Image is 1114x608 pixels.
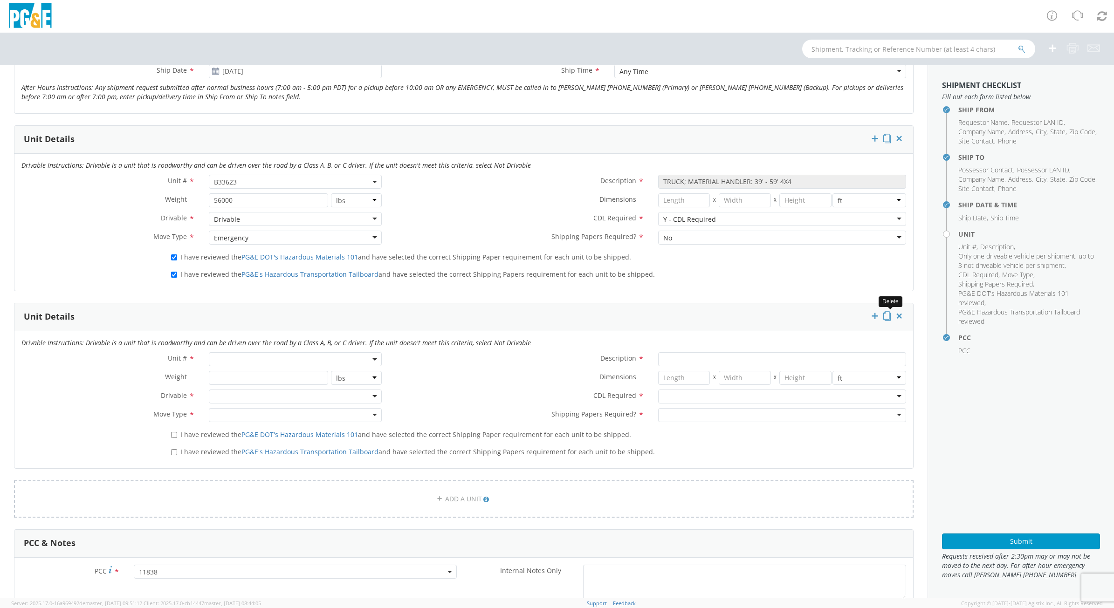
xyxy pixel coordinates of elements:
input: Length [658,193,710,207]
a: PG&E's Hazardous Transportation Tailboard [241,447,378,456]
li: , [1050,127,1067,137]
span: 11838 [134,565,457,579]
div: Any Time [619,67,648,76]
span: Address [1008,175,1032,184]
span: Company Name [958,175,1004,184]
span: Zip Code [1069,175,1095,184]
li: , [958,127,1006,137]
span: Description [980,242,1014,251]
a: ADD A UNIT [14,480,914,518]
span: B33623 [214,178,377,186]
span: State [1050,127,1066,136]
li: , [1008,127,1033,137]
span: City [1036,127,1046,136]
li: , [1050,175,1067,184]
span: Address [1008,127,1032,136]
span: PCC [95,567,107,575]
span: Requestor LAN ID [1011,118,1064,127]
span: Site Contact [958,184,994,193]
li: , [1069,127,1097,137]
img: pge-logo-06675f144f4cfa6a6814.png [7,3,54,30]
span: Shipping Papers Required [958,280,1033,288]
div: Delete [879,296,902,307]
li: , [1017,165,1071,175]
span: CDL Required [958,270,998,279]
span: PG&E Hazardous Transportation Tailboard reviewed [958,307,1080,326]
a: PG&E DOT's Hazardous Materials 101 [241,430,358,439]
span: Shipping Papers Required? [551,410,636,418]
i: Drivable Instructions: Drivable is a unit that is roadworthy and can be driven over the road by a... [21,338,531,347]
span: Only one driveable vehicle per shipment, up to 3 not driveable vehicle per shipment [958,252,1094,270]
span: Ship Date [958,213,987,222]
h3: Unit Details [24,312,75,321]
input: I have reviewed thePG&E DOT's Hazardous Materials 101and have selected the correct Shipping Paper... [171,432,177,438]
li: , [1011,118,1065,127]
li: , [958,280,1034,289]
input: Shipment, Tracking or Reference Number (at least 4 chars) [802,40,1035,58]
li: , [1036,175,1048,184]
span: Weight [165,195,187,204]
span: Server: 2025.17.0-16a969492de [11,600,142,607]
li: , [958,184,996,193]
span: Site Contact [958,137,994,145]
li: , [958,289,1098,307]
span: Move Type [153,410,187,418]
li: , [958,165,1015,175]
span: master, [DATE] 09:51:12 [85,600,142,607]
li: , [1069,175,1097,184]
div: Emergency [214,233,248,243]
h3: PCC & Notes [24,539,76,548]
h4: Unit [958,231,1100,238]
span: Shipping Papers Required? [551,232,636,241]
span: X [771,193,780,207]
span: Phone [998,184,1017,193]
span: State [1050,175,1066,184]
span: Fill out each form listed below [942,92,1100,102]
span: Possessor LAN ID [1017,165,1069,174]
li: , [958,242,978,252]
span: X [771,371,780,385]
input: Length [658,371,710,385]
input: Width [719,371,771,385]
li: , [958,175,1006,184]
a: Support [587,600,607,607]
li: , [958,270,1000,280]
div: Drivable [214,215,240,224]
li: , [1002,270,1035,280]
span: Internal Notes Only [500,566,561,575]
span: CDL Required [593,391,636,400]
div: No [663,233,672,243]
li: , [958,213,988,223]
span: Client: 2025.17.0-cb14447 [144,600,261,607]
span: Phone [998,137,1017,145]
span: Description [600,176,636,185]
strong: Shipment Checklist [942,80,1021,90]
li: , [958,137,996,146]
h3: Unit Details [24,135,75,144]
span: I have reviewed the and have selected the correct Shipping Papers requirement for each unit to be... [180,447,655,456]
input: I have reviewed thePG&E's Hazardous Transportation Tailboardand have selected the correct Shippin... [171,272,177,278]
span: Drivable [161,213,187,222]
div: Y - CDL Required [663,215,716,224]
span: Dimensions [599,372,636,381]
span: X [710,371,719,385]
span: Zip Code [1069,127,1095,136]
i: Drivable Instructions: Drivable is a unit that is roadworthy and can be driven over the road by a... [21,161,531,170]
span: Unit # [168,354,187,362]
span: City [1036,175,1046,184]
span: Drivable [161,391,187,400]
span: I have reviewed the and have selected the correct Shipping Paper requirement for each unit to be ... [180,253,631,261]
span: PG&E DOT's Hazardous Materials 101 reviewed [958,289,1069,307]
h4: Ship Date & Time [958,201,1100,208]
span: Description [600,354,636,362]
span: Requests received after 2:30pm may or may not be moved to the next day. For after hour emergency ... [942,552,1100,580]
input: Height [779,371,832,385]
span: Company Name [958,127,1004,136]
li: , [980,242,1015,252]
h4: Ship From [958,106,1100,113]
input: Height [779,193,832,207]
li: , [1036,127,1048,137]
span: Possessor Contact [958,165,1013,174]
h4: PCC [958,334,1100,341]
span: 11838 [139,567,452,576]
